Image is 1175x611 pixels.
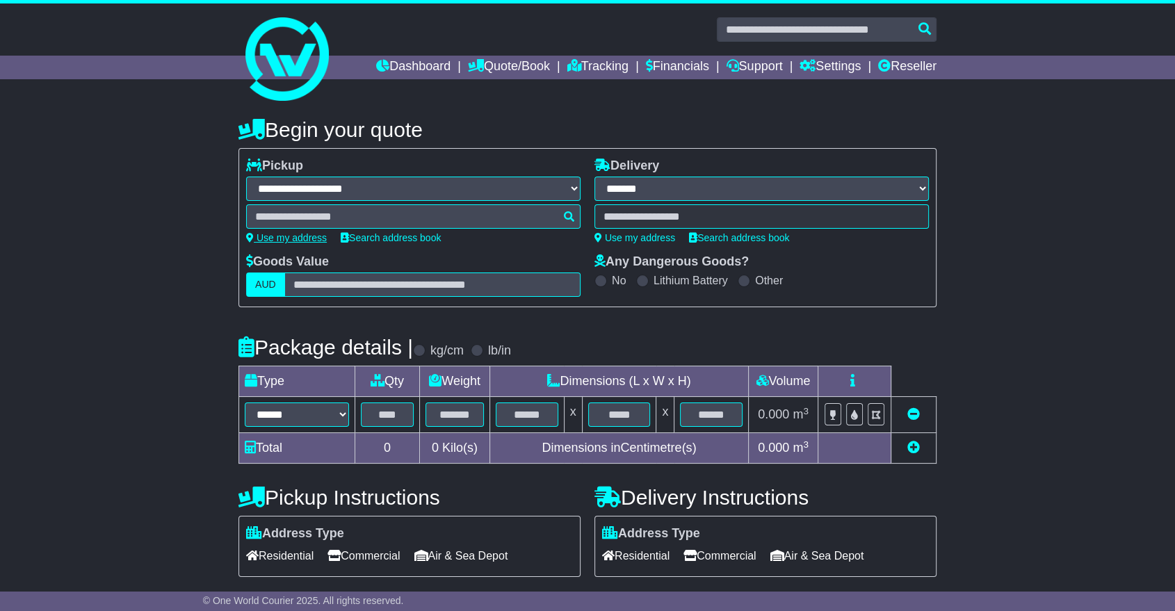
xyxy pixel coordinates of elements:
[246,526,344,541] label: Address Type
[488,343,511,359] label: lb/in
[803,406,809,416] sup: 3
[646,56,709,79] a: Financials
[907,407,920,421] a: Remove this item
[878,56,937,79] a: Reseller
[246,232,327,243] a: Use my address
[420,433,490,464] td: Kilo(s)
[355,433,420,464] td: 0
[489,433,748,464] td: Dimensions in Centimetre(s)
[770,545,864,567] span: Air & Sea Depot
[246,272,285,297] label: AUD
[602,545,670,567] span: Residential
[327,545,400,567] span: Commercial
[420,366,490,397] td: Weight
[246,158,303,174] label: Pickup
[355,366,420,397] td: Qty
[239,366,355,397] td: Type
[612,274,626,287] label: No
[803,439,809,450] sup: 3
[238,486,581,509] h4: Pickup Instructions
[793,441,809,455] span: m
[656,397,674,433] td: x
[246,254,329,270] label: Goods Value
[238,336,413,359] h4: Package details |
[430,343,464,359] label: kg/cm
[594,158,659,174] label: Delivery
[748,366,818,397] td: Volume
[238,118,937,141] h4: Begin your quote
[594,486,937,509] h4: Delivery Instructions
[758,407,789,421] span: 0.000
[203,595,404,606] span: © One World Courier 2025. All rights reserved.
[341,232,441,243] a: Search address book
[800,56,861,79] a: Settings
[567,56,629,79] a: Tracking
[793,407,809,421] span: m
[414,545,508,567] span: Air & Sea Depot
[594,254,749,270] label: Any Dangerous Goods?
[907,441,920,455] a: Add new item
[432,441,439,455] span: 0
[755,274,783,287] label: Other
[246,545,314,567] span: Residential
[594,232,675,243] a: Use my address
[246,204,581,229] typeahead: Please provide city
[239,433,355,464] td: Total
[564,397,582,433] td: x
[468,56,550,79] a: Quote/Book
[689,232,789,243] a: Search address book
[683,545,756,567] span: Commercial
[376,56,451,79] a: Dashboard
[758,441,789,455] span: 0.000
[726,56,782,79] a: Support
[654,274,728,287] label: Lithium Battery
[489,366,748,397] td: Dimensions (L x W x H)
[602,526,700,541] label: Address Type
